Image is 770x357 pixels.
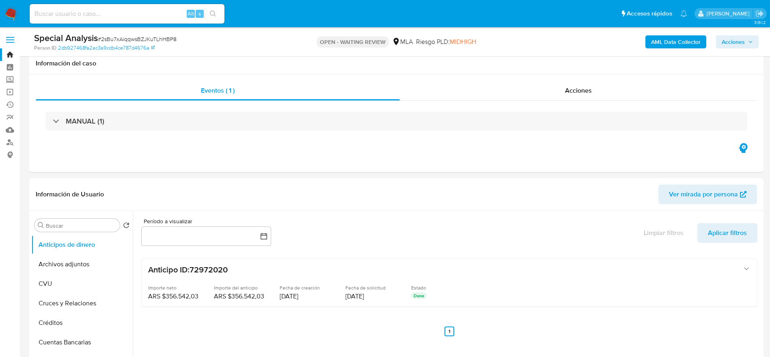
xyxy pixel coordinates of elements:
span: # 2sBu7xAiqqwsBZJKuTLhHBP8 [98,35,177,43]
span: Ver mirada por persona [669,185,738,204]
h1: Información del caso [36,59,757,67]
a: 2db927468fa2ac3a9cdb4ce787d4676a [58,44,155,52]
b: Person ID [34,44,56,52]
span: Eventos ( 1 ) [201,86,235,95]
div: MLA [392,37,413,46]
span: s [198,10,201,17]
button: Cruces y Relaciones [31,294,133,313]
span: Riesgo PLD: [416,37,476,46]
h3: MANUAL (1) [66,117,104,126]
button: AML Data Collector [645,35,706,48]
h1: Información de Usuario [36,190,104,198]
button: Ver mirada por persona [658,185,757,204]
b: Special Analysis [34,31,98,44]
span: Accesos rápidos [627,9,672,18]
button: Créditos [31,313,133,333]
button: Buscar [38,222,44,229]
span: MIDHIGH [450,37,476,46]
button: Anticipos de dinero [31,235,133,255]
span: Acciones [565,86,592,95]
input: Buscar [46,222,116,229]
button: Acciones [716,35,759,48]
button: CVU [31,274,133,294]
p: elaine.mcfarlane@mercadolibre.com [707,10,753,17]
p: OPEN - WAITING REVIEW [317,36,389,48]
button: Cuentas Bancarias [31,333,133,352]
div: MANUAL (1) [45,112,747,131]
b: AML Data Collector [651,35,701,48]
a: Notificaciones [680,10,687,17]
a: Salir [755,9,764,18]
span: Acciones [722,35,745,48]
button: Archivos adjuntos [31,255,133,274]
button: search-icon [205,8,221,20]
span: Alt [188,10,194,17]
input: Buscar usuario o caso... [30,9,224,19]
button: Volver al orden por defecto [123,222,129,231]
